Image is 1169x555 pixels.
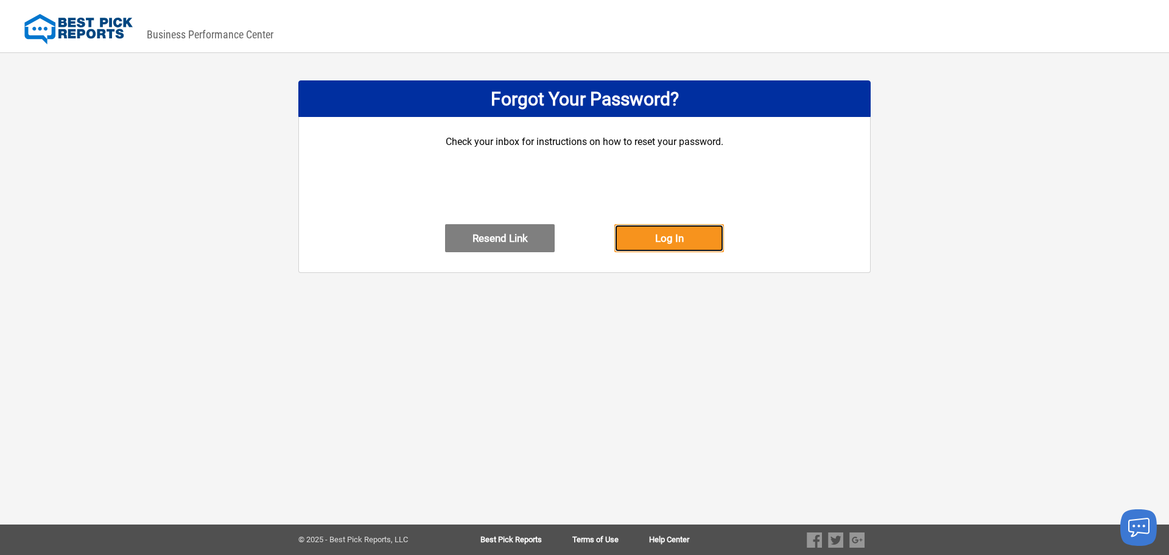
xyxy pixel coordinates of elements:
a: Terms of Use [572,536,649,544]
button: Launch chat [1120,509,1157,546]
div: Check your inbox for instructions on how to reset your password. [445,135,724,224]
button: Log In [614,224,724,252]
a: Best Pick Reports [480,536,572,544]
div: Forgot Your Password? [298,80,871,117]
img: Best Pick Reports Logo [24,14,133,44]
a: Help Center [649,536,689,544]
div: © 2025 - Best Pick Reports, LLC [298,536,441,544]
button: Resend Link [445,224,555,252]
